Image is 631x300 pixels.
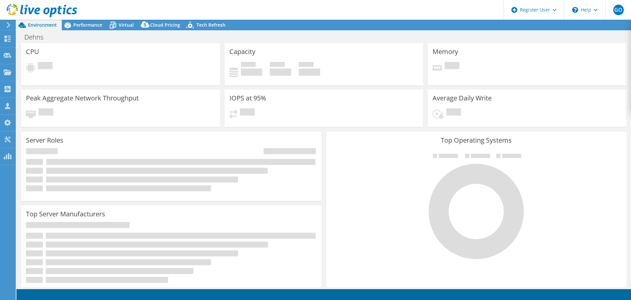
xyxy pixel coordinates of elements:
h1: Dehns [21,34,54,41]
span: Performance [73,22,102,28]
h3: Peak Aggregate Network Throughput [26,95,139,102]
h4: 0 GiB [299,68,320,76]
h4: 0 GiB [241,68,262,76]
h3: CPU [26,48,39,55]
h3: Server Roles [26,137,63,144]
h3: Capacity [229,48,255,55]
svg: \n [572,7,578,13]
span: Pending [38,62,53,71]
h3: Top Operating Systems [331,137,621,144]
span: Environment [28,22,57,28]
span: Pending [445,62,459,71]
span: Free [270,62,285,68]
h3: Memory [432,48,458,55]
h3: Average Daily Write [432,95,492,102]
span: Cloud Pricing [150,22,180,28]
span: Pending [240,108,255,117]
h3: Top Server Manufacturers [26,210,105,218]
span: GO [613,5,624,15]
span: Total [299,62,314,68]
span: Pending [38,108,53,117]
span: Virtual [119,22,134,28]
span: Tech Refresh [197,22,225,28]
span: Pending [446,108,461,117]
h4: 0 GiB [270,68,291,76]
span: Used [241,62,256,68]
h3: IOPS at 95% [229,95,266,102]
